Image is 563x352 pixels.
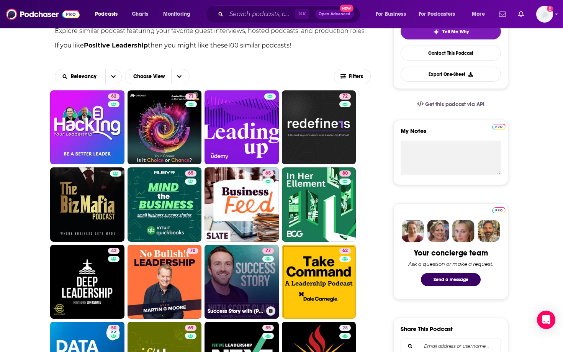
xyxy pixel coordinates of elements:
a: Pro website [492,123,506,130]
input: Search podcasts, credits, & more... [226,8,295,20]
button: Show profile menu [536,6,553,23]
span: 69 [188,324,193,332]
span: Podcasts [95,9,118,20]
a: 70 [187,248,198,254]
div: Search podcasts, credits, & more... [213,5,368,23]
img: Jules Profile [452,220,475,242]
a: 72 [282,90,356,165]
img: User Profile [536,6,553,23]
span: 55 [265,324,271,332]
img: Podchaser Pro [492,207,506,213]
img: Podchaser Pro [492,124,506,130]
a: 70 [128,245,202,319]
a: 50 [108,325,119,331]
span: 77 [265,247,271,255]
a: 62 [339,248,351,254]
button: Send a message [421,273,481,286]
span: 62 [342,247,348,255]
span: 65 [188,170,193,177]
button: Export One-Sheet [401,67,501,82]
img: Podchaser - Follow, Share and Rate Podcasts [6,7,80,21]
a: 71 [128,90,202,165]
button: open menu [105,69,121,84]
a: Get this podcast via API [411,95,491,114]
div: Open Intercom Messenger [537,311,555,329]
a: 69 [185,325,196,331]
a: 65 [128,167,202,242]
button: Filters [334,69,371,84]
img: Sydney Profile [402,220,424,242]
a: 28 [339,325,351,331]
a: 80 [339,170,351,177]
a: 55 [262,325,274,331]
span: 28 [342,324,348,332]
div: Ask a question or make a request. [408,261,493,267]
a: 72 [339,93,351,100]
a: 42 [108,248,119,254]
div: Your concierge team [414,248,488,258]
span: More [472,9,485,20]
button: open menu [466,8,494,20]
span: 72 [342,93,348,100]
button: tell me why sparkleTell Me Why [401,23,501,39]
a: 42 [50,245,124,319]
a: 65 [185,170,196,177]
span: Filters [349,74,364,79]
span: 50 [111,324,116,332]
svg: Add a profile image [547,6,553,12]
span: Relevancy [71,74,99,79]
a: 65 [262,170,274,177]
span: Monitoring [163,9,190,20]
span: For Business [376,9,406,20]
h3: Success Story with [PERSON_NAME] [208,308,263,314]
button: open menu [370,8,416,20]
span: Logged in as torisims [536,6,553,23]
h2: Choose List sort [55,69,122,84]
a: Pro website [492,206,506,213]
button: open menu [90,8,128,20]
span: Tell Me Why [442,29,469,35]
a: 80 [282,167,356,242]
span: 80 [342,170,348,177]
button: open menu [414,8,466,20]
a: 77Success Story with [PERSON_NAME] [205,245,279,319]
button: open menu [158,8,200,20]
p: Explore similar podcast featuring your favorite guest interviews, hosted podcasts, and production... [55,27,371,34]
a: 77 [262,248,274,254]
span: ⌘ K [295,9,309,19]
span: For Podcasters [419,9,455,20]
a: Show notifications dropdown [496,8,509,21]
span: 42 [111,247,116,255]
h3: Share This Podcast [401,325,453,332]
span: 65 [265,170,271,177]
span: Open Advanced [319,12,350,16]
a: 62 [108,93,119,100]
a: Contact This Podcast [401,46,501,61]
p: If you like then you might like these 100 similar podcasts ! [55,41,371,51]
h2: Choose View [125,69,195,84]
strong: Positive Leadership [84,42,148,49]
a: 62 [282,245,356,319]
label: My Notes [401,127,501,141]
span: Choose View [127,70,171,83]
a: 62 [50,90,124,165]
img: tell me why sparkle [433,29,439,35]
span: Get this podcast via API [425,101,484,108]
span: 62 [111,93,116,100]
a: Charts [127,8,153,20]
span: 71 [188,93,193,100]
span: New [340,5,354,12]
button: Open AdvancedNew [315,10,354,19]
img: Jon Profile [478,220,500,242]
button: Choose View [125,69,190,84]
button: open menu [55,74,105,79]
a: Show notifications dropdown [515,8,527,21]
a: 71 [185,93,196,100]
span: Charts [132,9,148,20]
a: 65 [205,167,279,242]
span: 70 [190,247,195,255]
img: Barbara Profile [427,220,449,242]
